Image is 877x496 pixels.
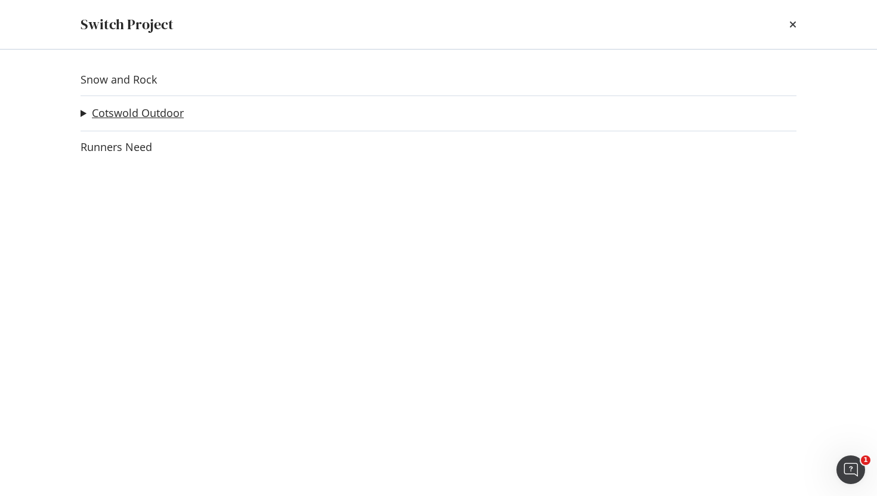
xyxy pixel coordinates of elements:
[789,14,796,35] div: times
[81,14,174,35] div: Switch Project
[861,455,870,465] span: 1
[81,106,184,121] summary: Cotswold Outdoor
[81,73,157,86] a: Snow and Rock
[92,107,184,119] a: Cotswold Outdoor
[836,455,865,484] iframe: Intercom live chat
[81,141,152,153] a: Runners Need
